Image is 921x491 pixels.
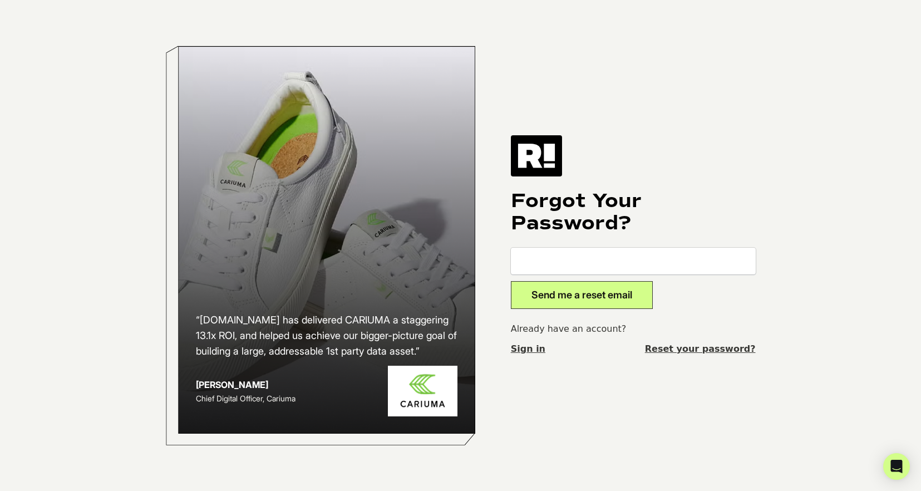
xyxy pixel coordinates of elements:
[196,394,295,403] span: Chief Digital Officer, Cariuma
[196,379,268,390] strong: [PERSON_NAME]
[511,190,756,234] h1: Forgot Your Password?
[645,342,756,356] a: Reset your password?
[511,135,562,176] img: Retention.com
[388,366,457,416] img: Cariuma
[883,453,910,480] div: Open Intercom Messenger
[511,281,653,309] button: Send me a reset email
[511,322,756,336] p: Already have an account?
[196,312,457,359] h2: “[DOMAIN_NAME] has delivered CARIUMA a staggering 13.1x ROI, and helped us achieve our bigger-pic...
[511,342,545,356] a: Sign in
